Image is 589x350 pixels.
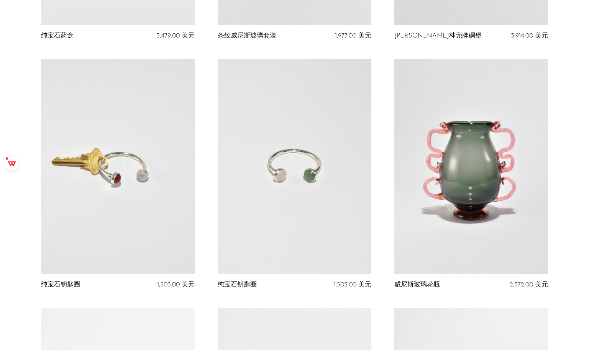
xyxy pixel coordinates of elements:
a: 纯宝石药盒 [41,33,74,39]
span: 1,503.00 美元 [157,281,195,288]
span: 1,977.00 美元 [335,33,371,39]
span: 1,503.00 美元 [334,281,371,288]
a: 纯宝石钥匙圈 [41,281,80,288]
span: 2,372.00 美元 [510,281,548,288]
span: 3,479.00 美元 [156,33,195,39]
a: [PERSON_NAME]林壳牌碉堡 [394,33,482,39]
a: 纯宝石钥匙圈 [218,281,257,288]
a: 条纹威尼斯玻璃套装 [218,33,276,39]
span: 3,914.00 美元 [511,33,548,39]
a: 威尼斯玻璃花瓶 [394,281,440,288]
